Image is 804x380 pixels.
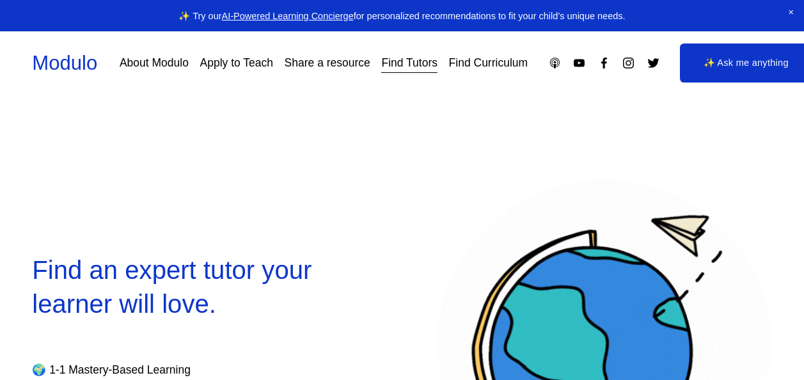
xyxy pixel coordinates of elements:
[548,56,562,70] a: Apple Podcasts
[32,254,367,321] h2: Find an expert tutor your learner will love.
[222,11,354,21] a: AI-Powered Learning Concierge
[120,52,189,74] a: About Modulo
[32,52,97,74] a: Modulo
[285,52,370,74] a: Share a resource
[597,56,611,70] a: Facebook
[622,56,635,70] a: Instagram
[449,52,528,74] a: Find Curriculum
[200,52,273,74] a: Apply to Teach
[572,56,586,70] a: YouTube
[647,56,660,70] a: Twitter
[381,52,437,74] a: Find Tutors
